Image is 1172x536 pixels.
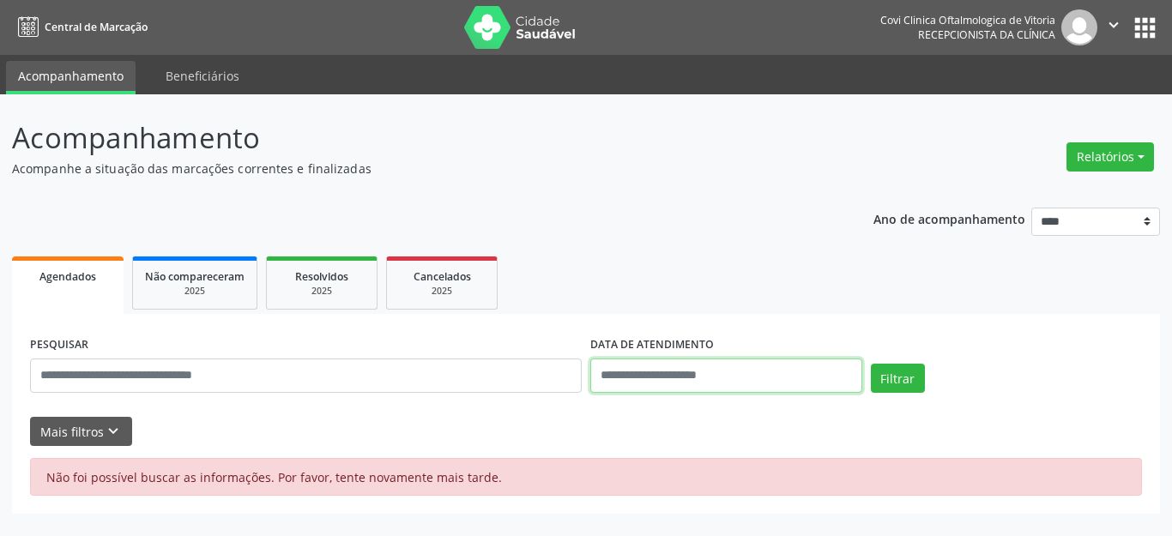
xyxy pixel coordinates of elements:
label: DATA DE ATENDIMENTO [590,332,714,358]
label: PESQUISAR [30,332,88,358]
span: Agendados [39,269,96,284]
a: Central de Marcação [12,13,148,41]
button: Filtrar [871,364,925,393]
span: Resolvidos [295,269,348,284]
p: Ano de acompanhamento [873,208,1025,229]
span: Cancelados [414,269,471,284]
button: Relatórios [1066,142,1154,172]
span: Central de Marcação [45,20,148,34]
button: apps [1130,13,1160,43]
div: 2025 [279,285,365,298]
p: Acompanhamento [12,117,816,160]
span: Não compareceram [145,269,245,284]
div: 2025 [399,285,485,298]
button:  [1097,9,1130,45]
img: img [1061,9,1097,45]
a: Beneficiários [154,61,251,91]
a: Acompanhamento [6,61,136,94]
p: Acompanhe a situação das marcações correntes e finalizadas [12,160,816,178]
div: Covi Clinica Oftalmologica de Vitoria [880,13,1055,27]
i:  [1104,15,1123,34]
div: Não foi possível buscar as informações. Por favor, tente novamente mais tarde. [30,458,1142,496]
i: keyboard_arrow_down [104,422,123,441]
span: Recepcionista da clínica [918,27,1055,42]
button: Mais filtroskeyboard_arrow_down [30,417,132,447]
div: 2025 [145,285,245,298]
